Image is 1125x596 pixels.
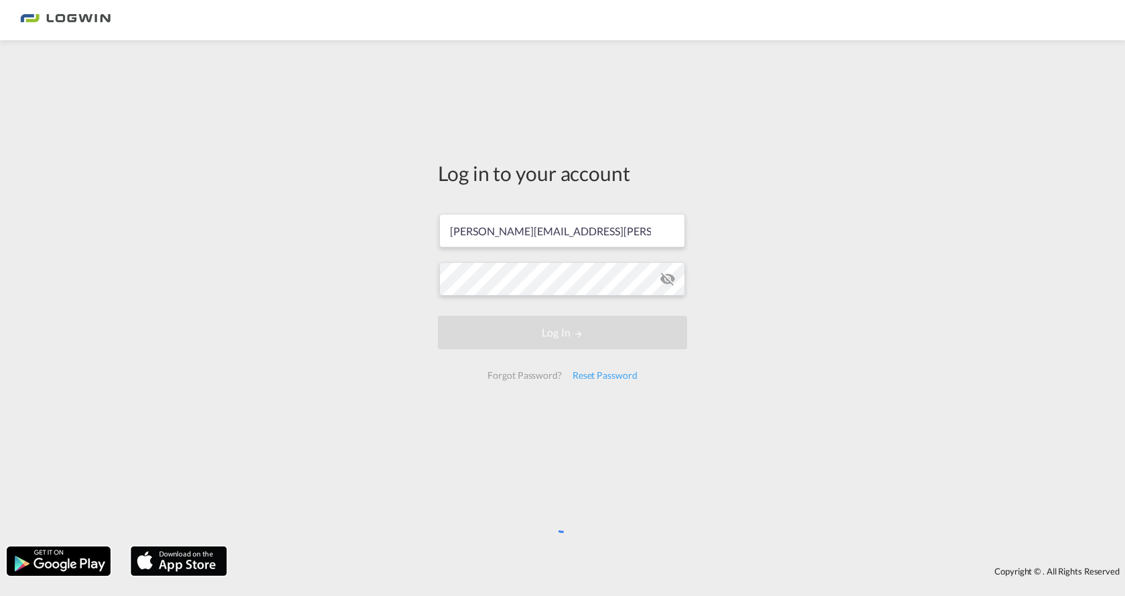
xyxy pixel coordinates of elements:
[660,271,676,287] md-icon: icon-eye-off
[129,545,228,577] img: apple.png
[234,560,1125,583] div: Copyright © . All Rights Reserved
[482,363,567,388] div: Forgot Password?
[20,5,110,36] img: 2761ae10d95411efa20a1f5e0282d2d7.png
[5,545,112,577] img: google.png
[438,159,687,187] div: Log in to your account
[439,214,685,247] input: Enter email/phone number
[438,316,687,349] button: LOGIN
[567,363,643,388] div: Reset Password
